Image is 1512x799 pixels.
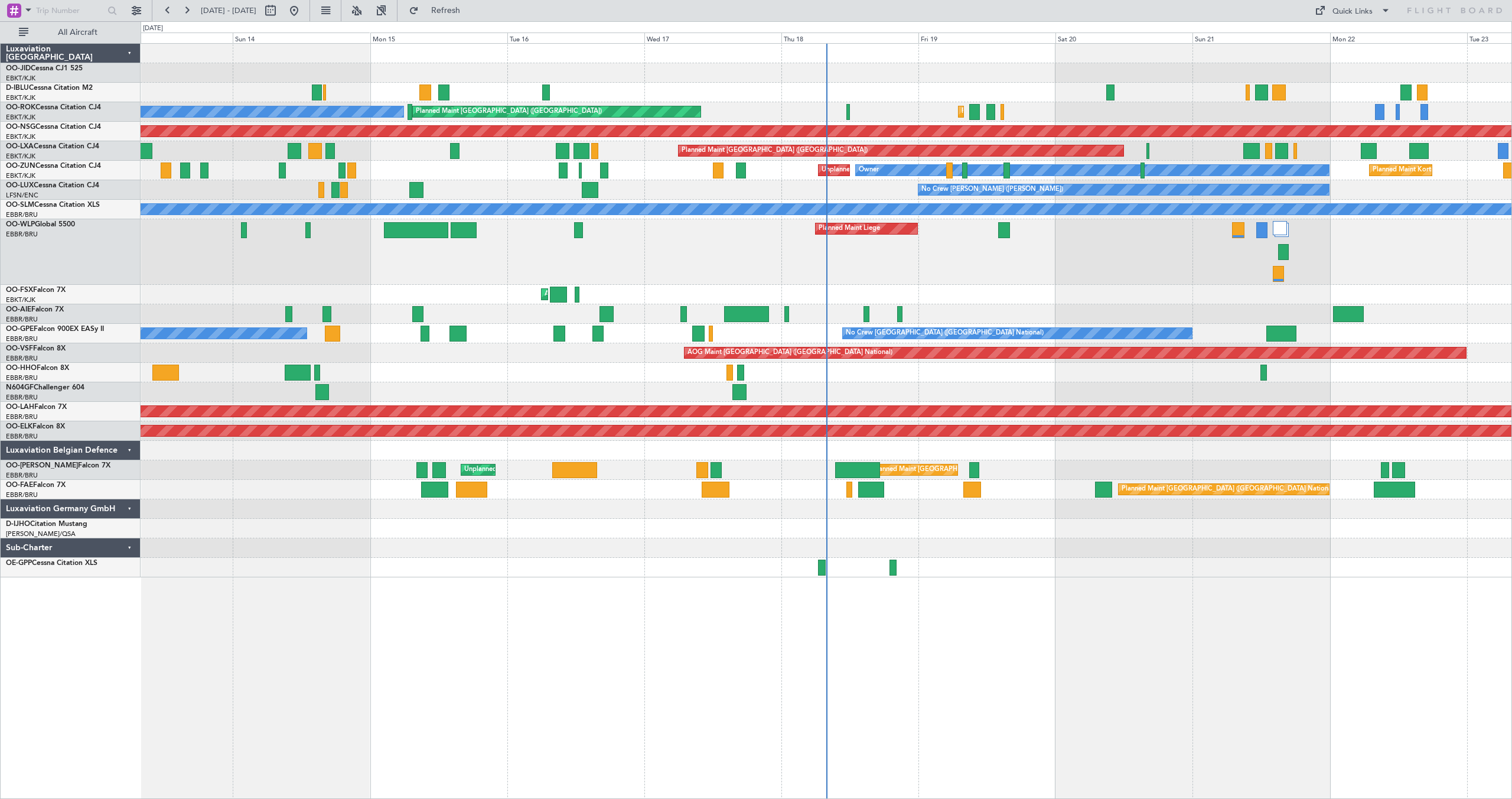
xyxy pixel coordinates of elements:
a: EBBR/BRU [6,315,38,324]
div: Planned Maint Kortrijk-[GEOGRAPHIC_DATA] [962,103,1099,121]
button: Quick Links [1309,1,1396,20]
a: EBBR/BRU [6,393,38,402]
a: OO-LXACessna Citation CJ4 [6,143,99,150]
span: OO-LUX [6,182,34,189]
a: D-IJHOCitation Mustang [6,521,87,528]
span: OO-FSX [6,287,33,294]
span: OO-FAE [6,482,33,489]
span: OO-GPE [6,326,34,333]
div: Planned Maint [GEOGRAPHIC_DATA] ([GEOGRAPHIC_DATA]) [416,103,602,121]
a: EBBR/BRU [6,230,38,239]
a: OO-LAHFalcon 7X [6,404,67,411]
span: OO-ROK [6,104,35,111]
a: OO-VSFFalcon 8X [6,345,66,352]
a: OO-FSXFalcon 7X [6,287,66,294]
a: EBKT/KJK [6,171,35,180]
a: EBBR/BRU [6,354,38,363]
span: OO-VSF [6,345,33,352]
input: Trip Number [36,2,104,20]
span: [DATE] - [DATE] [201,5,256,16]
button: Refresh [403,1,474,20]
span: OO-WLP [6,221,35,228]
a: OO-ROKCessna Citation CJ4 [6,104,101,111]
span: N604GF [6,384,34,391]
span: D-IJHO [6,521,30,528]
div: Wed 17 [644,33,781,43]
div: Quick Links [1332,6,1373,18]
span: OO-LXA [6,143,34,150]
a: EBBR/BRU [6,432,38,441]
div: No Crew [GEOGRAPHIC_DATA] ([GEOGRAPHIC_DATA] National) [846,324,1044,342]
a: OO-SLMCessna Citation XLS [6,202,100,209]
span: OO-ZUN [6,163,35,170]
div: Tue 16 [507,33,644,43]
a: OO-[PERSON_NAME]Falcon 7X [6,462,110,469]
div: Sun 14 [233,33,370,43]
span: OO-JID [6,65,31,72]
div: Mon 15 [370,33,507,43]
span: OO-ELK [6,423,32,430]
a: EBKT/KJK [6,74,35,83]
a: LFSN/ENC [6,191,38,200]
a: OO-WLPGlobal 5500 [6,221,75,228]
div: Unplanned Maint [GEOGRAPHIC_DATA] ([GEOGRAPHIC_DATA] National) [464,461,686,479]
span: Refresh [421,7,471,15]
a: OO-NSGCessna Citation CJ4 [6,124,101,131]
div: Unplanned Maint [GEOGRAPHIC_DATA]-[GEOGRAPHIC_DATA] [822,161,1012,179]
div: AOG Maint [GEOGRAPHIC_DATA] ([GEOGRAPHIC_DATA] National) [687,344,892,362]
a: EBKT/KJK [6,132,35,141]
div: [DATE] [143,24,163,34]
div: Planned Maint Liege [819,220,880,238]
div: Fri 19 [918,33,1055,43]
div: Planned Maint [GEOGRAPHIC_DATA] ([GEOGRAPHIC_DATA]) [682,142,868,160]
span: OO-SLM [6,202,34,209]
div: Planned Maint Kortrijk-[GEOGRAPHIC_DATA] [1373,161,1510,179]
a: [PERSON_NAME]/QSA [6,530,76,538]
a: OO-JIDCessna CJ1 525 [6,65,83,72]
span: OO-NSG [6,124,35,131]
span: OO-[PERSON_NAME] [6,462,78,469]
div: Planned Maint [GEOGRAPHIC_DATA] ([GEOGRAPHIC_DATA] National) [1122,480,1335,498]
a: EBKT/KJK [6,113,35,122]
a: OO-ELKFalcon 8X [6,423,65,430]
span: D-IBLU [6,85,29,92]
a: EBBR/BRU [6,210,38,219]
a: OO-ZUNCessna Citation CJ4 [6,163,101,170]
div: Sun 21 [1192,33,1329,43]
span: OO-HHO [6,365,37,372]
a: OE-GPPCessna Citation XLS [6,560,97,567]
div: Sat 20 [1055,33,1192,43]
a: EBKT/KJK [6,93,35,102]
span: OE-GPP [6,560,32,567]
a: EBBR/BRU [6,491,38,499]
div: AOG Maint Kortrijk-[GEOGRAPHIC_DATA] [545,285,673,303]
div: Sat 13 [96,33,233,43]
span: OO-LAH [6,404,34,411]
div: Mon 22 [1330,33,1467,43]
a: OO-HHOFalcon 8X [6,365,69,372]
span: OO-AIE [6,306,31,313]
div: No Crew [PERSON_NAME] ([PERSON_NAME]) [921,181,1063,199]
a: EBBR/BRU [6,334,38,343]
a: EBBR/BRU [6,373,38,382]
div: Thu 18 [781,33,918,43]
a: D-IBLUCessna Citation M2 [6,85,93,92]
a: OO-AIEFalcon 7X [6,306,64,313]
a: OO-GPEFalcon 900EX EASy II [6,326,104,333]
a: EBKT/KJK [6,152,35,161]
a: N604GFChallenger 604 [6,384,84,391]
button: All Aircraft [13,23,128,42]
div: Owner [859,161,879,179]
a: OO-LUXCessna Citation CJ4 [6,182,99,189]
a: EBBR/BRU [6,471,38,480]
a: OO-FAEFalcon 7X [6,482,66,489]
span: All Aircraft [31,28,125,37]
a: EBBR/BRU [6,413,38,421]
a: EBKT/KJK [6,295,35,304]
